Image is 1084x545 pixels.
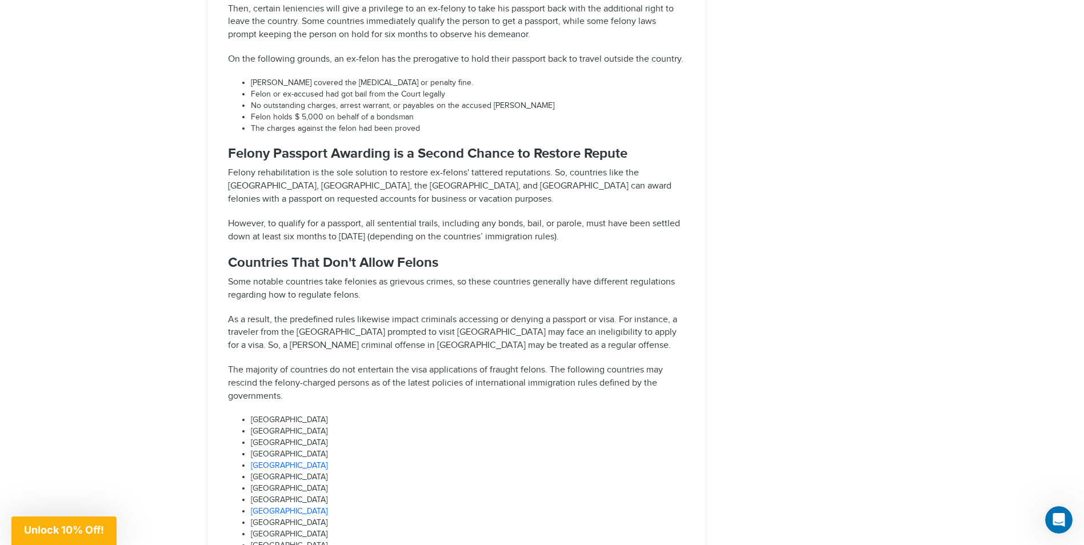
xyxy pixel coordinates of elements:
[228,218,685,244] p: However, to qualify for a passport, all sentential trails, including any bonds, bail, or parole, ...
[228,3,685,42] p: Then, certain leniencies will give a privilege to an ex-felony to take his passport back with the...
[24,524,104,536] span: Unlock 10% Off!
[251,123,685,135] li: The charges against the felon had been proved
[251,461,327,470] a: [GEOGRAPHIC_DATA]
[251,449,685,460] li: [GEOGRAPHIC_DATA]
[251,426,685,438] li: [GEOGRAPHIC_DATA]
[251,518,685,529] li: [GEOGRAPHIC_DATA]
[1045,506,1073,534] iframe: Intercom live chat
[251,483,685,495] li: [GEOGRAPHIC_DATA]
[228,276,685,302] p: Some notable countries take felonies as grievous crimes, so these countries generally have differ...
[251,101,685,112] li: No outstanding charges, arrest warrant, or payables on the accused [PERSON_NAME]
[251,415,685,426] li: [GEOGRAPHIC_DATA]
[251,495,685,506] li: [GEOGRAPHIC_DATA]
[11,516,117,545] div: Unlock 10% Off!
[228,167,685,206] p: Felony rehabilitation is the sole solution to restore ex-felons' tattered reputations. So, countr...
[228,53,685,66] p: On the following grounds, an ex-felon has the prerogative to hold their passport back to travel o...
[251,89,685,101] li: Felon or ex-accused had got bail from the Court legally
[251,438,685,449] li: [GEOGRAPHIC_DATA]
[228,314,685,353] p: As a result, the predefined rules likewise impact criminals accessing or denying a passport or vi...
[228,145,627,162] strong: Felony Passport Awarding is a Second Chance to Restore Repute
[251,507,327,516] a: [GEOGRAPHIC_DATA]
[251,112,685,123] li: Felon holds $ 5,000 on behalf of a bondsman
[251,472,685,483] li: [GEOGRAPHIC_DATA]
[228,364,685,403] p: The majority of countries do not entertain the visa applications of fraught felons. The following...
[251,78,685,89] li: [PERSON_NAME] covered the [MEDICAL_DATA] or penalty fine.
[228,254,438,271] strong: Countries That Don't Allow Felons
[251,529,685,540] li: [GEOGRAPHIC_DATA]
